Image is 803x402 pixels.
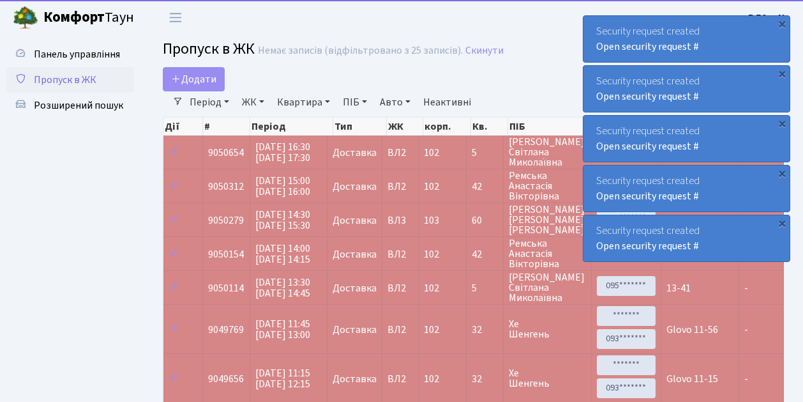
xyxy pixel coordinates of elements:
[34,47,120,61] span: Панель управління
[250,118,333,135] th: Період
[509,137,586,167] span: [PERSON_NAME] Світлана Миколаївна
[208,247,244,261] span: 9050154
[208,213,244,228] span: 9050279
[387,283,414,293] span: ВЛ2
[472,249,497,259] span: 42
[387,148,414,158] span: ВЛ2
[333,148,377,158] span: Доставка
[596,189,699,203] a: Open security request #
[255,317,310,342] span: [DATE] 11:45 [DATE] 13:00
[472,148,497,158] span: 5
[255,275,310,300] span: [DATE] 13:30 [DATE] 14:45
[333,283,377,293] span: Доставка
[583,116,790,162] div: Security request created
[509,368,586,389] span: Хе Шенгень
[424,281,439,295] span: 102
[272,91,335,113] a: Квартира
[255,140,310,165] span: [DATE] 16:30 [DATE] 17:30
[424,372,439,386] span: 102
[338,91,372,113] a: ПІБ
[424,146,439,160] span: 102
[744,281,748,295] span: -
[333,118,387,135] th: Тип
[6,42,134,67] a: Панель управління
[34,73,96,87] span: Пропуск в ЖК
[237,91,269,113] a: ЖК
[163,67,225,91] a: Додати
[776,67,788,80] div: ×
[387,325,414,335] span: ВЛ2
[472,215,497,226] span: 60
[34,98,123,112] span: Розширений пошук
[509,238,586,269] span: Ремська Анастасія Вікторівна
[666,281,691,295] span: 13-41
[776,217,788,229] div: ×
[333,215,377,226] span: Доставка
[163,118,203,135] th: Дії
[424,323,439,337] span: 102
[472,283,497,293] span: 5
[423,118,471,135] th: корп.
[171,72,216,86] span: Додати
[208,146,244,160] span: 9050654
[424,213,439,228] span: 103
[375,91,416,113] a: Авто
[258,45,463,57] div: Немає записів (відфільтровано з 25 записів).
[43,7,105,27] b: Комфорт
[255,174,310,199] span: [DATE] 15:00 [DATE] 16:00
[424,247,439,261] span: 102
[472,182,497,192] span: 42
[333,182,377,192] span: Доставка
[255,208,310,233] span: [DATE] 14:30 [DATE] 15:30
[583,166,790,212] div: Security request created
[43,7,134,29] span: Таун
[333,374,377,384] span: Доставка
[583,215,790,261] div: Security request created
[596,239,699,253] a: Open security request #
[748,10,788,26] a: ВЛ2 -. К.
[160,7,191,28] button: Переключити навігацію
[333,325,377,335] span: Доставка
[509,272,586,303] span: [PERSON_NAME] Світлана Миколаївна
[387,215,414,226] span: ВЛ3
[509,171,586,201] span: Ремська Анастасія Вікторівна
[184,91,234,113] a: Період
[163,38,255,60] span: Пропуск в ЖК
[776,167,788,180] div: ×
[13,5,38,31] img: logo.png
[472,374,497,384] span: 32
[208,281,244,295] span: 9050114
[744,372,748,386] span: -
[255,366,310,391] span: [DATE] 11:15 [DATE] 12:15
[472,325,497,335] span: 32
[596,139,699,153] a: Open security request #
[776,117,788,130] div: ×
[596,40,699,54] a: Open security request #
[387,118,424,135] th: ЖК
[208,372,244,386] span: 9049656
[471,118,507,135] th: Кв.
[666,372,718,386] span: Glovo 11-15
[509,205,586,235] span: [PERSON_NAME] [PERSON_NAME] [PERSON_NAME]
[509,319,586,339] span: Хе Шенгень
[255,242,310,267] span: [DATE] 14:00 [DATE] 14:15
[508,118,597,135] th: ПІБ
[583,16,790,62] div: Security request created
[424,180,439,194] span: 102
[744,323,748,337] span: -
[776,17,788,30] div: ×
[387,374,414,384] span: ВЛ2
[418,91,476,113] a: Неактивні
[387,249,414,259] span: ВЛ2
[208,323,244,337] span: 9049769
[583,66,790,112] div: Security request created
[208,180,244,194] span: 9050312
[596,89,699,104] a: Open security request #
[6,67,134,93] a: Пропуск в ЖК
[387,182,414,192] span: ВЛ2
[6,93,134,118] a: Розширений пошук
[666,323,718,337] span: Glovo 11-56
[203,118,250,135] th: #
[465,45,504,57] a: Скинути
[333,249,377,259] span: Доставка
